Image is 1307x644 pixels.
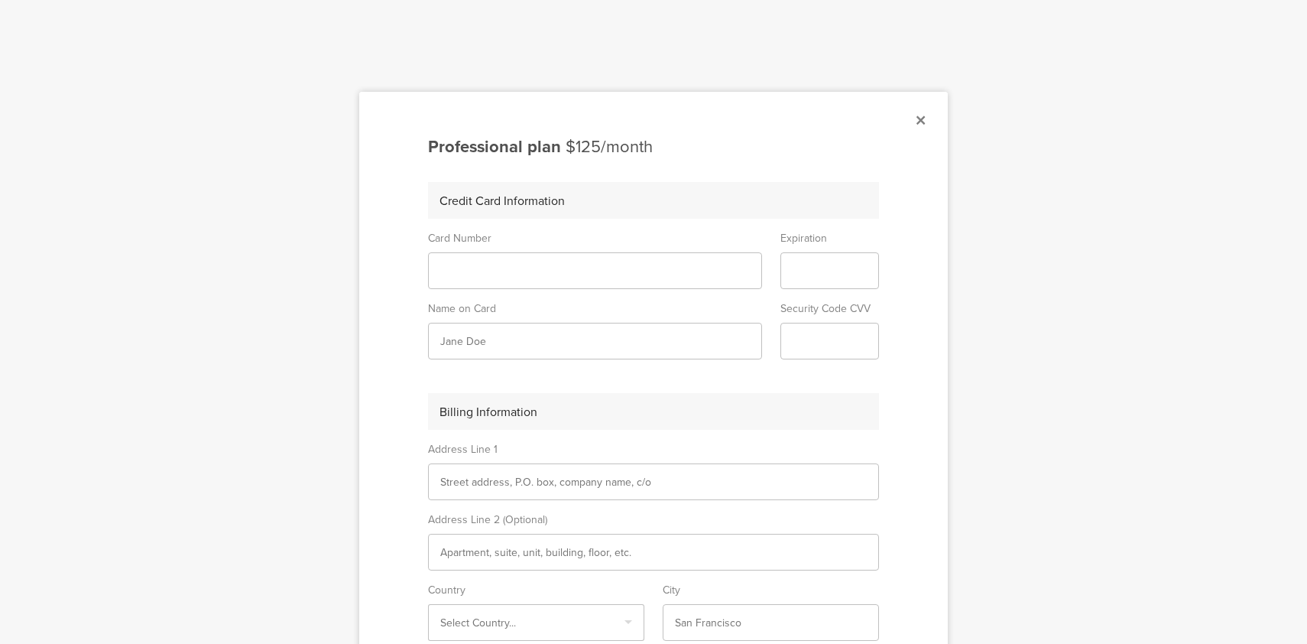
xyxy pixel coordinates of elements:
span: $125/month [566,134,653,159]
sg-form-field-title: Name on Card [428,289,762,323]
span: Professional plan [428,134,561,159]
sg-form-field-title: Country [428,571,644,604]
sg-form-field-title: Security Code CVV [780,289,880,323]
input: Apartment, suite, unit, building, floor, etc. [440,545,867,561]
iframe: Secure expiration date input frame [793,265,868,278]
iframe: Secure CVC input frame [793,335,868,348]
sg-form-field-title: Address Line 1 [428,430,879,463]
div: Credit Card Information [428,182,879,219]
input: Select box [440,615,632,631]
sg-form-field-title: Address Line 2 (Optional) [428,500,879,534]
input: Street address, P.O. box, company name, c/o [440,474,867,490]
div: Billing Information [428,393,879,430]
input: San Francisco [675,615,867,631]
sg-form-field-title: Expiration [780,219,880,252]
input: Jane Doe [440,333,750,350]
sg-form-field-title: Card Number [428,219,762,252]
iframe: Secure card number input frame [440,265,750,278]
sg-form-field-title: City [663,571,879,604]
